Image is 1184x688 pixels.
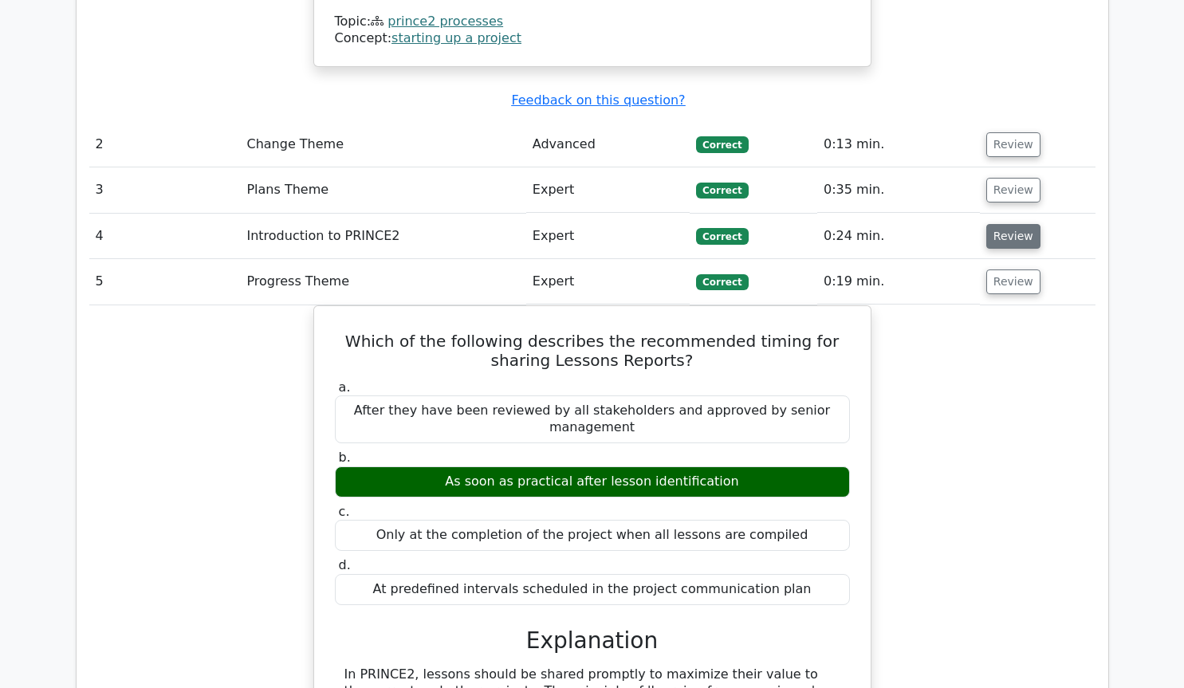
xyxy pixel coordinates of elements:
[339,379,351,395] span: a.
[335,30,850,47] div: Concept:
[339,504,350,519] span: c.
[696,136,748,152] span: Correct
[526,122,690,167] td: Advanced
[89,122,241,167] td: 2
[696,183,748,199] span: Correct
[526,167,690,213] td: Expert
[240,259,525,305] td: Progress Theme
[391,30,521,45] a: starting up a project
[335,466,850,497] div: As soon as practical after lesson identification
[339,450,351,465] span: b.
[387,14,503,29] a: prince2 processes
[339,557,351,572] span: d.
[526,259,690,305] td: Expert
[335,574,850,605] div: At predefined intervals scheduled in the project communication plan
[89,214,241,259] td: 4
[511,92,685,108] a: Feedback on this question?
[986,224,1040,249] button: Review
[333,332,852,370] h5: Which of the following describes the recommended timing for sharing Lessons Reports?
[89,259,241,305] td: 5
[817,214,980,259] td: 0:24 min.
[986,132,1040,157] button: Review
[817,167,980,213] td: 0:35 min.
[986,178,1040,202] button: Review
[696,228,748,244] span: Correct
[335,520,850,551] div: Only at the completion of the project when all lessons are compiled
[986,269,1040,294] button: Review
[240,122,525,167] td: Change Theme
[240,167,525,213] td: Plans Theme
[89,167,241,213] td: 3
[335,395,850,443] div: After they have been reviewed by all stakeholders and approved by senior management
[240,214,525,259] td: Introduction to PRINCE2
[335,14,850,30] div: Topic:
[526,214,690,259] td: Expert
[817,122,980,167] td: 0:13 min.
[817,259,980,305] td: 0:19 min.
[344,627,840,655] h3: Explanation
[696,274,748,290] span: Correct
